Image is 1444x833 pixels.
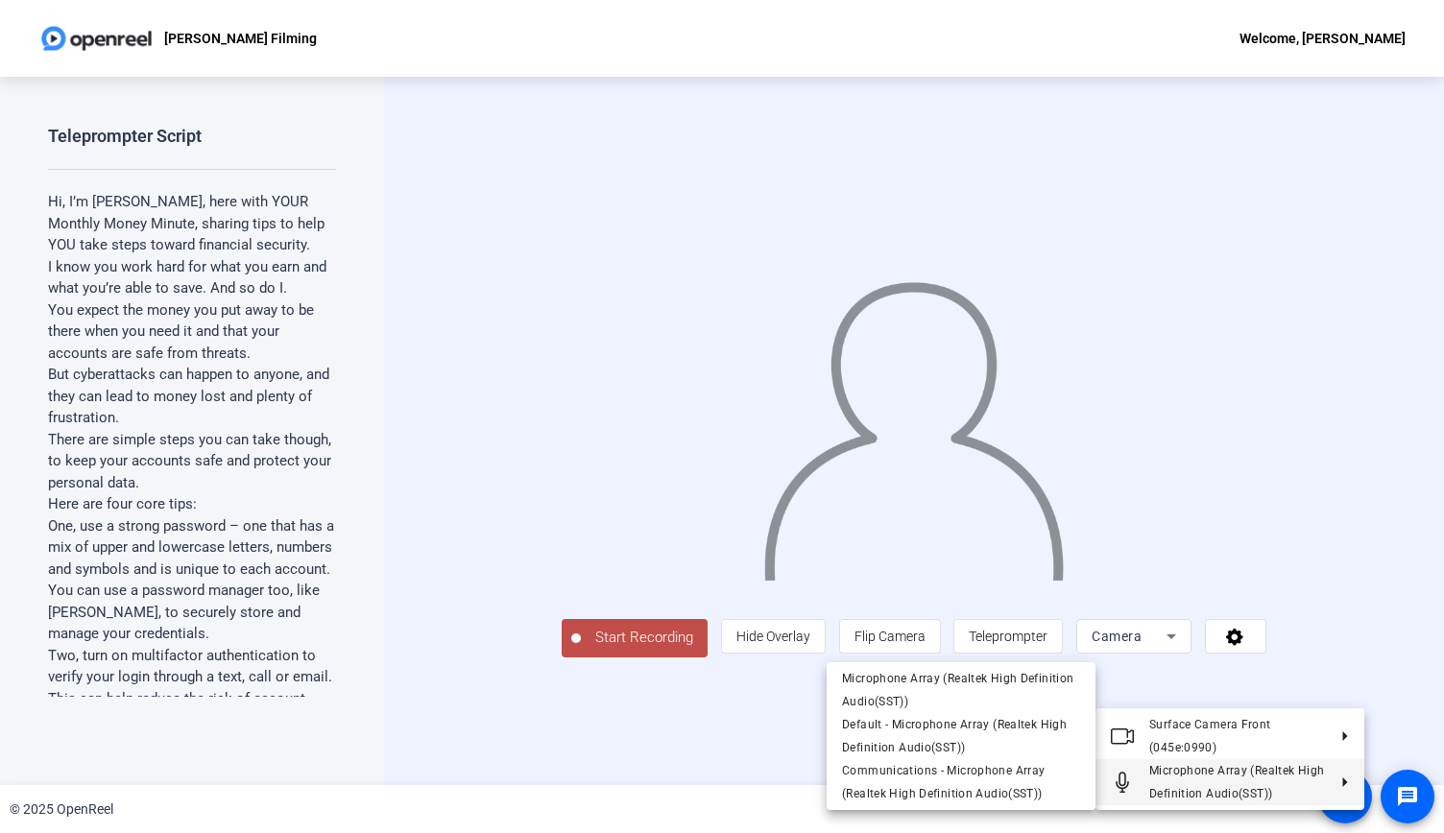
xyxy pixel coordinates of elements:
span: Microphone Array (Realtek High Definition Audio(SST)) [842,672,1073,708]
span: Default - Microphone Array (Realtek High Definition Audio(SST)) [842,718,1067,754]
mat-icon: Microphone [1111,771,1134,794]
span: Surface Camera Front (045e:0990) [1149,718,1271,754]
mat-icon: Video camera [1111,725,1134,748]
span: Communications - Microphone Array (Realtek High Definition Audio(SST)) [842,764,1045,800]
span: Microphone Array (Realtek High Definition Audio(SST)) [1149,764,1324,800]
